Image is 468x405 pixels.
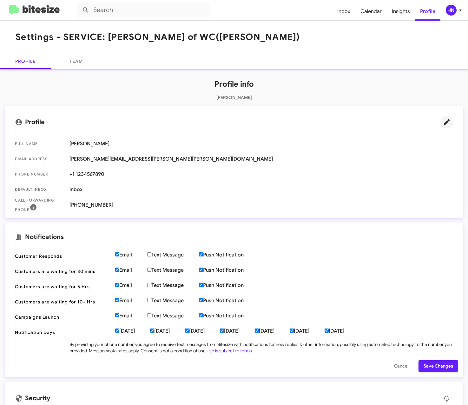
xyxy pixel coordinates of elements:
[199,252,259,258] label: Push Notification
[147,282,199,289] label: Text Message
[147,268,151,272] input: Text Message
[147,298,151,302] input: Text Message
[389,360,413,372] button: Cancel
[419,360,458,372] button: Save Changes
[147,267,199,273] label: Text Message
[325,329,329,333] input: [DATE]
[69,171,453,177] span: +1 1234567890
[69,202,453,208] span: [PHONE_NUMBER]
[147,297,199,304] label: Text Message
[185,328,220,334] label: [DATE]
[147,283,151,287] input: Text Message
[415,2,440,21] a: Profile
[220,329,224,333] input: [DATE]
[15,268,110,275] span: Customers are waiting for 30 mins
[199,283,203,287] input: Push Notification
[15,141,64,147] span: Full Name
[115,313,119,317] input: Email
[199,298,203,302] input: Push Notification
[220,328,255,334] label: [DATE]
[147,252,199,258] label: Text Message
[199,282,259,289] label: Push Notification
[69,341,453,354] div: By providing your phone number, you agree to receive text messages from Bitesize with notificatio...
[115,329,119,333] input: [DATE]
[15,314,110,320] span: Campaigns Launch
[15,233,453,241] mat-card-title: Notifications
[290,328,325,334] label: [DATE]
[147,313,199,319] label: Text Message
[115,297,147,304] label: Email
[16,32,300,42] h1: Settings - SERVICE: [PERSON_NAME] of WC
[147,252,151,256] input: Text Message
[150,328,185,334] label: [DATE]
[15,329,110,335] span: Notification Days
[15,283,110,290] span: Customers are waiting for 5 Hrs
[290,329,294,333] input: [DATE]
[115,252,119,256] input: Email
[185,329,189,333] input: [DATE]
[69,186,453,193] span: Inbox
[69,156,453,162] span: [PERSON_NAME][EMAIL_ADDRESS][PERSON_NAME][PERSON_NAME][DOMAIN_NAME]
[15,299,110,305] span: Customers are waiting for 10+ Hrs
[15,186,64,193] span: Default Inbox
[199,313,259,319] label: Push Notification
[199,268,203,272] input: Push Notification
[440,5,461,16] button: HN
[255,328,290,334] label: [DATE]
[115,267,147,273] label: Email
[199,297,259,304] label: Push Notification
[115,313,147,319] label: Email
[387,2,415,21] a: Insights
[446,5,457,16] div: HN
[207,348,252,354] a: Use is subject to terms
[115,283,119,287] input: Email
[15,392,453,405] mat-card-title: Security
[51,54,102,69] a: Team
[199,267,259,273] label: Push Notification
[199,313,203,317] input: Push Notification
[15,197,64,213] span: Call Forwarding Phone
[115,268,119,272] input: Email
[216,31,300,43] span: ([PERSON_NAME])
[424,360,453,372] span: Save Changes
[15,171,64,177] span: Phone number
[355,2,387,21] a: Calendar
[150,329,154,333] input: [DATE]
[115,328,150,334] label: [DATE]
[5,79,463,89] h1: Profile info
[15,116,453,129] mat-card-title: Profile
[77,3,210,18] input: Search
[394,360,408,372] span: Cancel
[115,252,147,258] label: Email
[69,141,453,147] span: [PERSON_NAME]
[5,94,463,101] p: [PERSON_NAME]
[115,298,119,302] input: Email
[255,329,259,333] input: [DATE]
[325,328,359,334] label: [DATE]
[332,2,355,21] a: Inbox
[147,313,151,317] input: Text Message
[115,282,147,289] label: Email
[15,253,110,259] span: Customer Responds
[15,156,64,162] span: Email Address
[199,252,203,256] input: Push Notification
